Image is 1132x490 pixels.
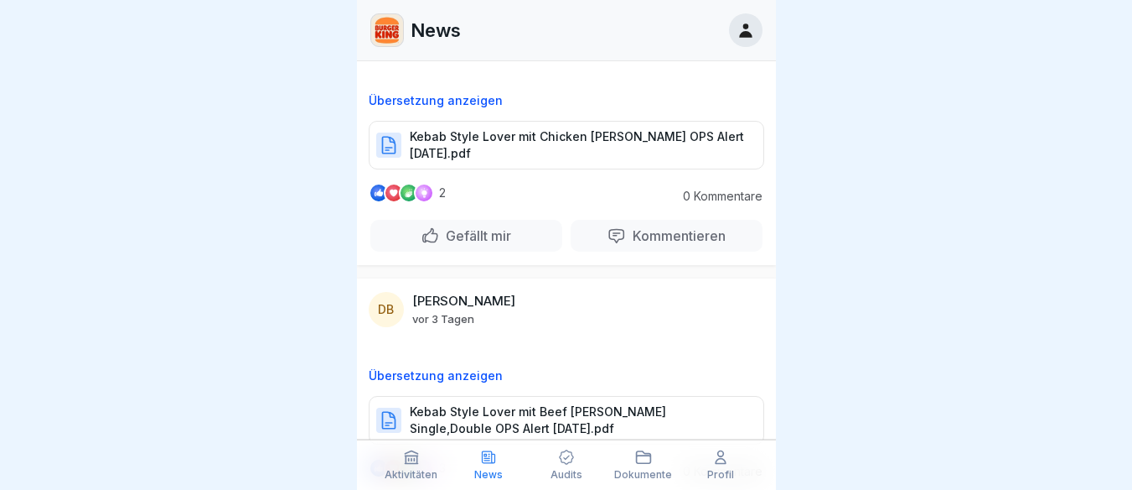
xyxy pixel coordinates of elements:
[412,294,515,309] p: [PERSON_NAME]
[371,14,403,46] img: w2f18lwxr3adf3talrpwf6id.png
[369,94,764,107] p: Übersetzung anzeigen
[369,144,764,161] a: Kebab Style Lover mit Chicken [PERSON_NAME] OPS Alert [DATE].pdf
[550,469,582,481] p: Audits
[412,312,474,326] p: vor 3 Tagen
[474,469,503,481] p: News
[369,369,764,383] p: Übersetzung anzeigen
[439,186,446,200] p: 2
[385,469,437,481] p: Aktivitäten
[614,469,672,481] p: Dokumente
[439,227,511,244] p: Gefällt mir
[670,190,762,203] p: 0 Kommentare
[369,292,404,327] div: DB
[410,128,747,162] p: Kebab Style Lover mit Chicken [PERSON_NAME] OPS Alert [DATE].pdf
[626,227,726,244] p: Kommentieren
[707,469,734,481] p: Profil
[369,420,764,436] a: Kebab Style Lover mit Beef [PERSON_NAME] Single,Double OPS Alert [DATE].pdf
[410,404,747,437] p: Kebab Style Lover mit Beef [PERSON_NAME] Single,Double OPS Alert [DATE].pdf
[411,19,461,41] p: News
